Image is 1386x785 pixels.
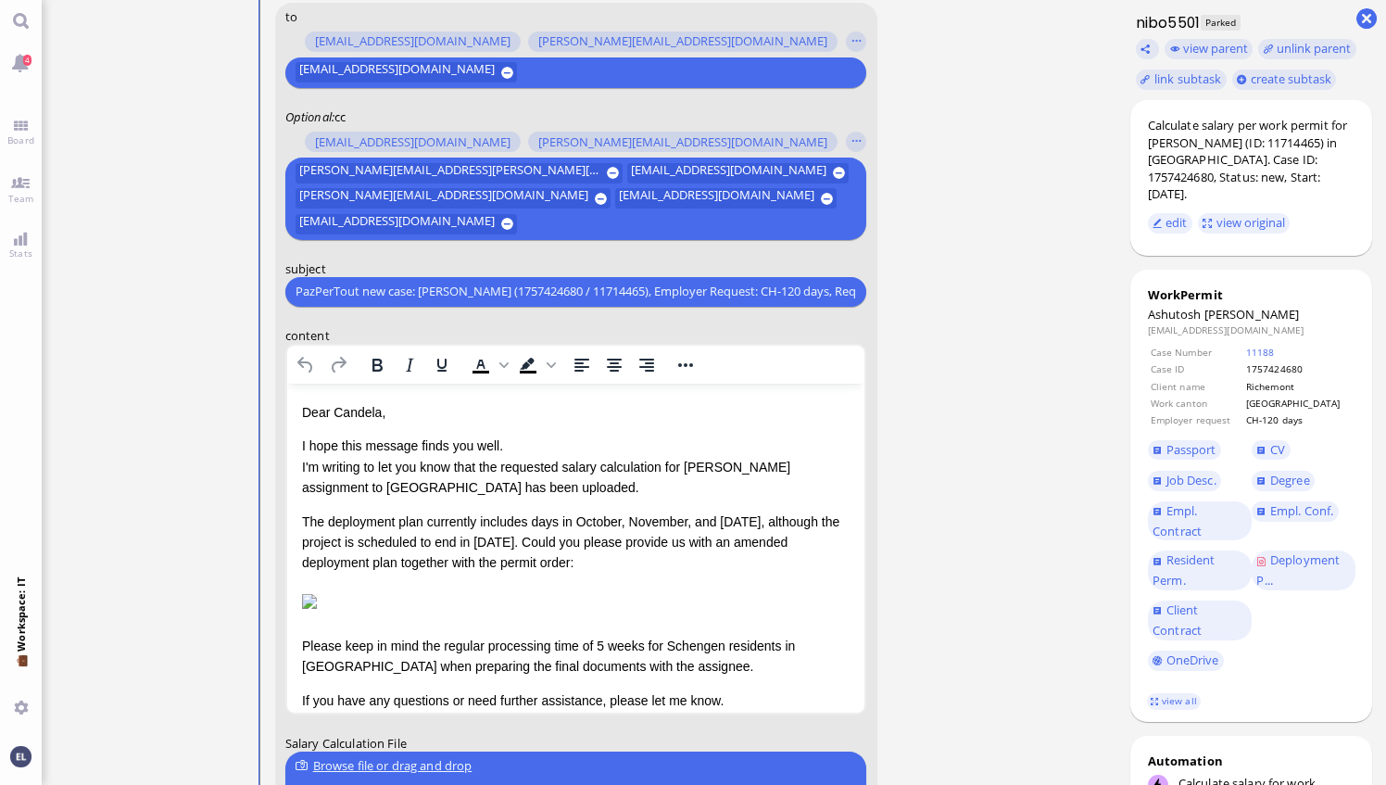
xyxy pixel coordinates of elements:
span: Degree [1270,472,1310,488]
span: [PERSON_NAME][EMAIL_ADDRESS][DOMAIN_NAME] [299,188,588,209]
span: subject [285,260,326,276]
span: content [285,326,330,343]
button: Copy ticket nibo5501 link to clipboard [1136,39,1160,59]
td: CH-120 days [1245,412,1354,427]
td: 1757424680 [1245,361,1354,376]
a: CV [1252,440,1291,461]
td: [GEOGRAPHIC_DATA] [1245,396,1354,411]
span: [PERSON_NAME][EMAIL_ADDRESS][DOMAIN_NAME] [538,134,827,149]
div: Browse file or drag and drop [296,756,856,776]
span: Client Contract [1153,601,1202,639]
a: Passport [1148,440,1222,461]
span: 4 [23,55,31,66]
span: [PERSON_NAME][EMAIL_ADDRESS][DOMAIN_NAME] [538,34,827,49]
iframe: Rich Text Area [287,383,865,712]
img: You [10,746,31,766]
button: [EMAIL_ADDRESS][DOMAIN_NAME] [296,214,517,234]
a: Empl. Conf. [1252,501,1339,522]
span: Empl. Conf. [1270,502,1333,519]
a: Empl. Contract [1148,501,1252,541]
button: [EMAIL_ADDRESS][DOMAIN_NAME] [615,188,837,209]
button: Align center [598,351,630,377]
span: [EMAIL_ADDRESS][DOMAIN_NAME] [315,34,510,49]
button: [EMAIL_ADDRESS][DOMAIN_NAME] [627,162,849,183]
button: Align right [631,351,662,377]
span: [EMAIL_ADDRESS][DOMAIN_NAME] [315,134,510,149]
h1: nibo5501 [1130,12,1200,33]
span: Team [4,192,39,205]
span: Empl. Contract [1153,502,1202,539]
span: Board [3,133,39,146]
td: Case ID [1150,361,1243,376]
span: Optional [285,108,332,125]
div: Automation [1148,753,1356,769]
a: Client Contract [1148,601,1252,640]
dd: [EMAIL_ADDRESS][DOMAIN_NAME] [1148,323,1356,336]
button: [PERSON_NAME][EMAIL_ADDRESS][DOMAIN_NAME] [528,132,838,152]
button: view original [1198,213,1291,234]
button: [PERSON_NAME][EMAIL_ADDRESS][DOMAIN_NAME] [528,32,838,52]
button: unlink parent [1258,39,1356,59]
button: view parent [1165,39,1254,59]
span: Parked [1201,15,1241,31]
span: [EMAIL_ADDRESS][DOMAIN_NAME] [631,162,826,183]
span: to [285,7,297,24]
span: cc [334,108,346,125]
button: [EMAIL_ADDRESS][DOMAIN_NAME] [305,132,521,152]
span: Salary Calculation File [285,735,407,752]
div: Background color Black [512,351,559,377]
div: WorkPermit [1148,286,1356,303]
button: Undo [290,351,321,377]
span: [EMAIL_ADDRESS][DOMAIN_NAME] [299,62,495,82]
button: [PERSON_NAME][EMAIL_ADDRESS][DOMAIN_NAME] [296,188,611,209]
span: [EMAIL_ADDRESS][DOMAIN_NAME] [299,214,495,234]
button: edit [1148,213,1193,234]
em: : [285,108,334,125]
span: Deployment P... [1256,551,1340,589]
a: OneDrive [1148,651,1225,671]
task-group-action-menu: link subtask [1136,70,1227,90]
div: Text color Black [465,351,511,377]
button: Underline [426,351,458,377]
button: Align left [566,351,598,377]
button: Reveal or hide additional toolbar items [670,351,701,377]
span: [PERSON_NAME][EMAIL_ADDRESS][PERSON_NAME][DOMAIN_NAME] [299,162,600,183]
td: Work canton [1150,396,1243,411]
a: Deployment P... [1252,551,1355,590]
span: [EMAIL_ADDRESS][DOMAIN_NAME] [619,188,814,209]
span: link subtask [1154,70,1222,87]
button: [EMAIL_ADDRESS][DOMAIN_NAME] [296,62,517,82]
button: create subtask [1232,70,1337,90]
span: Job Desc. [1166,472,1216,488]
span: 💼 Workspace: IT [14,652,28,693]
button: Bold [361,351,393,377]
span: CV [1270,441,1285,458]
td: Case Number [1150,345,1243,360]
span: Passport [1166,441,1216,458]
button: Italic [394,351,425,377]
div: Calculate salary per work permit for [PERSON_NAME] (ID: 11714465) in [GEOGRAPHIC_DATA]. Case ID: ... [1148,117,1356,203]
button: [EMAIL_ADDRESS][DOMAIN_NAME] [305,32,521,52]
a: Resident Perm. [1148,551,1252,590]
a: view all [1147,693,1201,709]
span: Resident Perm. [1153,551,1216,589]
a: Degree [1252,471,1315,491]
span: Ashutosh [1148,306,1202,323]
span: Stats [5,247,37,260]
span: [PERSON_NAME] [1204,306,1300,323]
td: Employer request [1150,412,1243,427]
a: Job Desc. [1148,471,1222,491]
td: Client name [1150,379,1243,394]
a: 11188 [1246,346,1275,359]
button: [PERSON_NAME][EMAIL_ADDRESS][PERSON_NAME][DOMAIN_NAME] [296,162,623,183]
td: Richemont [1245,379,1354,394]
button: Redo [322,351,354,377]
